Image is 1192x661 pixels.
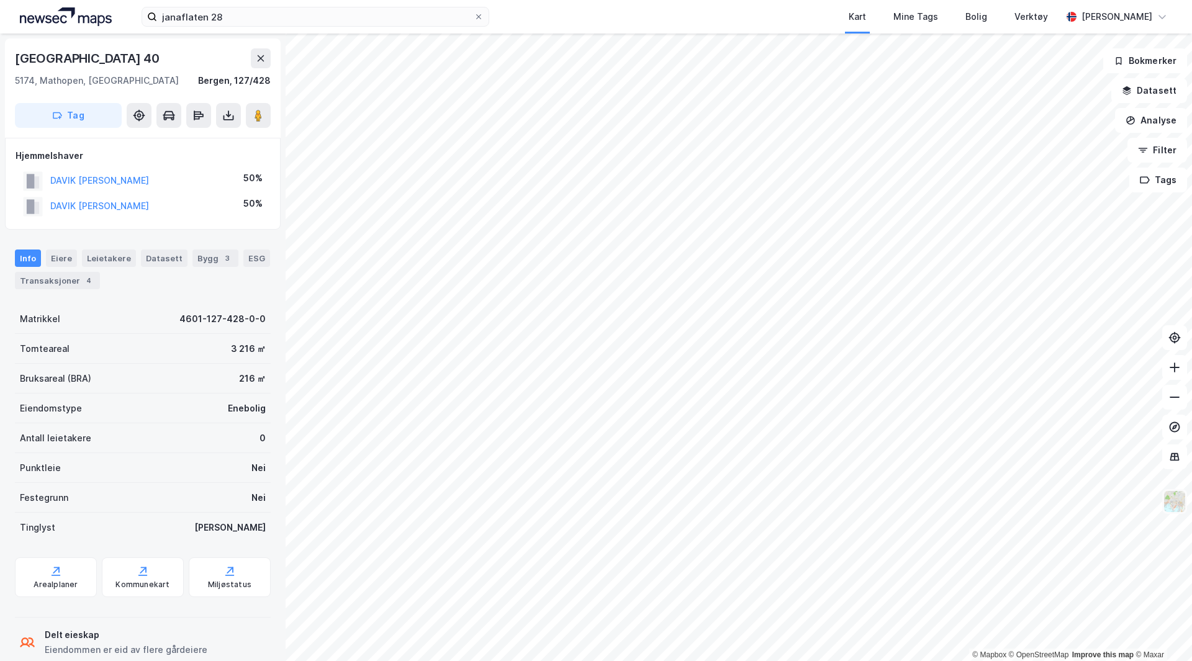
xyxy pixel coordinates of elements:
[20,490,68,505] div: Festegrunn
[228,401,266,416] div: Enebolig
[1081,9,1152,24] div: [PERSON_NAME]
[15,73,179,88] div: 5174, Mathopen, [GEOGRAPHIC_DATA]
[1163,490,1186,513] img: Z
[83,274,95,287] div: 4
[15,272,100,289] div: Transaksjoner
[260,431,266,446] div: 0
[221,252,233,264] div: 3
[194,520,266,535] div: [PERSON_NAME]
[965,9,987,24] div: Bolig
[849,9,866,24] div: Kart
[1115,108,1187,133] button: Analyse
[972,650,1006,659] a: Mapbox
[15,48,162,68] div: [GEOGRAPHIC_DATA] 40
[1130,601,1192,661] iframe: Chat Widget
[243,196,263,211] div: 50%
[251,490,266,505] div: Nei
[208,580,251,590] div: Miljøstatus
[16,148,270,163] div: Hjemmelshaver
[231,341,266,356] div: 3 216 ㎡
[893,9,938,24] div: Mine Tags
[243,171,263,186] div: 50%
[1129,168,1187,192] button: Tags
[15,250,41,267] div: Info
[1127,138,1187,163] button: Filter
[1111,78,1187,103] button: Datasett
[46,250,77,267] div: Eiere
[157,7,474,26] input: Søk på adresse, matrikkel, gårdeiere, leietakere eller personer
[1072,650,1134,659] a: Improve this map
[45,627,207,642] div: Delt eieskap
[1009,650,1069,659] a: OpenStreetMap
[82,250,136,267] div: Leietakere
[20,401,82,416] div: Eiendomstype
[1103,48,1187,73] button: Bokmerker
[179,312,266,326] div: 4601-127-428-0-0
[239,371,266,386] div: 216 ㎡
[20,312,60,326] div: Matrikkel
[192,250,238,267] div: Bygg
[20,341,70,356] div: Tomteareal
[20,520,55,535] div: Tinglyst
[20,371,91,386] div: Bruksareal (BRA)
[1014,9,1048,24] div: Verktøy
[115,580,169,590] div: Kommunekart
[20,7,112,26] img: logo.a4113a55bc3d86da70a041830d287a7e.svg
[15,103,122,128] button: Tag
[45,642,207,657] div: Eiendommen er eid av flere gårdeiere
[198,73,271,88] div: Bergen, 127/428
[243,250,270,267] div: ESG
[20,431,91,446] div: Antall leietakere
[1130,601,1192,661] div: Kontrollprogram for chat
[20,461,61,475] div: Punktleie
[34,580,78,590] div: Arealplaner
[251,461,266,475] div: Nei
[141,250,187,267] div: Datasett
